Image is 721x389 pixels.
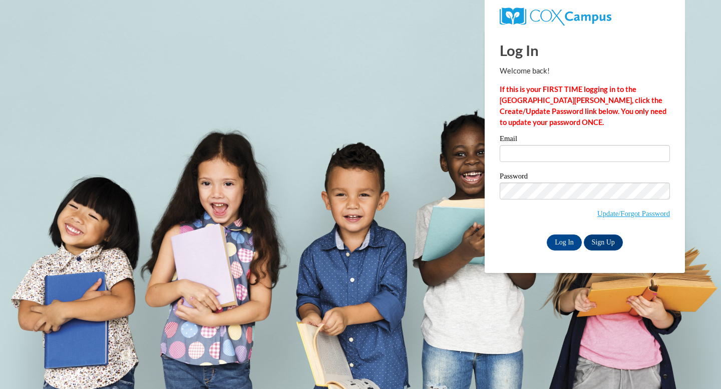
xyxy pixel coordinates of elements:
[500,135,670,145] label: Email
[500,7,611,25] img: COX Campus
[500,172,670,182] label: Password
[500,40,670,60] h1: Log In
[584,234,623,250] a: Sign Up
[500,65,670,76] p: Welcome back!
[547,234,582,250] input: Log In
[597,209,670,217] a: Update/Forgot Password
[500,85,666,126] strong: If this is your FIRST TIME logging in to the [GEOGRAPHIC_DATA][PERSON_NAME], click the Create/Upd...
[500,11,611,20] a: COX Campus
